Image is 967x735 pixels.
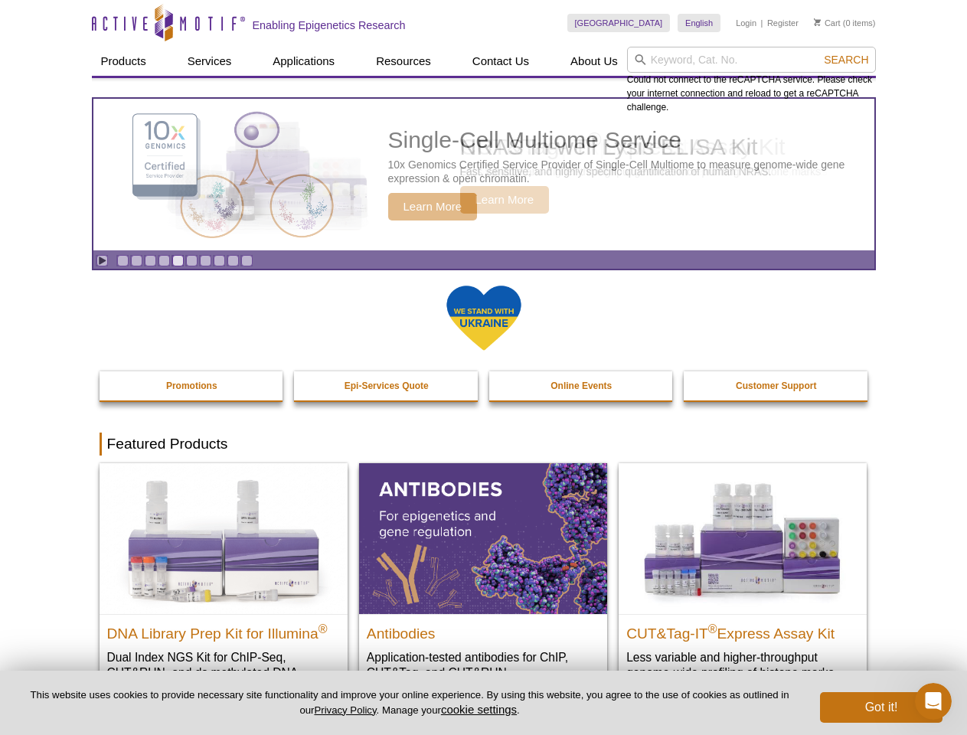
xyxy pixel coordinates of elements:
a: Go to slide 6 [186,255,198,266]
a: All Antibodies Antibodies Application-tested antibodies for ChIP, CUT&Tag, and CUT&RUN. [359,463,607,695]
a: Cart [814,18,841,28]
strong: Online Events [550,381,612,391]
a: [GEOGRAPHIC_DATA] [567,14,671,32]
img: CUT&Tag-IT® Express Assay Kit [619,463,867,613]
span: Search [824,54,868,66]
strong: Promotions [166,381,217,391]
a: Go to slide 4 [158,255,170,266]
a: Privacy Policy [314,704,376,716]
a: Go to slide 8 [214,255,225,266]
sup: ® [708,622,717,635]
button: cookie settings [441,703,517,716]
a: Services [178,47,241,76]
a: About Us [561,47,627,76]
button: Got it! [820,692,942,723]
h2: Antibodies [367,619,599,642]
a: Go to slide 1 [117,255,129,266]
a: Customer Support [684,371,869,400]
strong: Epi-Services Quote [345,381,429,391]
input: Keyword, Cat. No. [627,47,876,73]
p: This website uses cookies to provide necessary site functionality and improve your online experie... [25,688,795,717]
iframe: Intercom live chat [915,683,952,720]
a: Toggle autoplay [96,255,108,266]
div: Could not connect to the reCAPTCHA service. Please check your internet connection and reload to g... [627,47,876,114]
a: Go to slide 10 [241,255,253,266]
li: (0 items) [814,14,876,32]
strong: Customer Support [736,381,816,391]
a: Contact Us [463,47,538,76]
a: Register [767,18,799,28]
a: DNA Library Prep Kit for Illumina DNA Library Prep Kit for Illumina® Dual Index NGS Kit for ChIP-... [100,463,348,710]
a: Epi-Services Quote [294,371,479,400]
a: Applications [263,47,344,76]
a: Go to slide 7 [200,255,211,266]
img: We Stand With Ukraine [446,284,522,352]
a: Resources [367,47,440,76]
p: Less variable and higher-throughput genome-wide profiling of histone marks​. [626,649,859,681]
a: Go to slide 9 [227,255,239,266]
h2: Enabling Epigenetics Research [253,18,406,32]
a: Go to slide 3 [145,255,156,266]
img: All Antibodies [359,463,607,613]
a: English [678,14,720,32]
sup: ® [319,622,328,635]
h2: Featured Products [100,433,868,456]
a: Login [736,18,756,28]
h2: DNA Library Prep Kit for Illumina [107,619,340,642]
img: Your Cart [814,18,821,26]
button: Search [819,53,873,67]
a: Online Events [489,371,675,400]
a: Go to slide 2 [131,255,142,266]
p: Dual Index NGS Kit for ChIP-Seq, CUT&RUN, and ds methylated DNA assays. [107,649,340,696]
li: | [761,14,763,32]
img: DNA Library Prep Kit for Illumina [100,463,348,613]
a: Products [92,47,155,76]
a: Promotions [100,371,285,400]
p: Application-tested antibodies for ChIP, CUT&Tag, and CUT&RUN. [367,649,599,681]
a: CUT&Tag-IT® Express Assay Kit CUT&Tag-IT®Express Assay Kit Less variable and higher-throughput ge... [619,463,867,695]
h2: CUT&Tag-IT Express Assay Kit [626,619,859,642]
a: Go to slide 5 [172,255,184,266]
